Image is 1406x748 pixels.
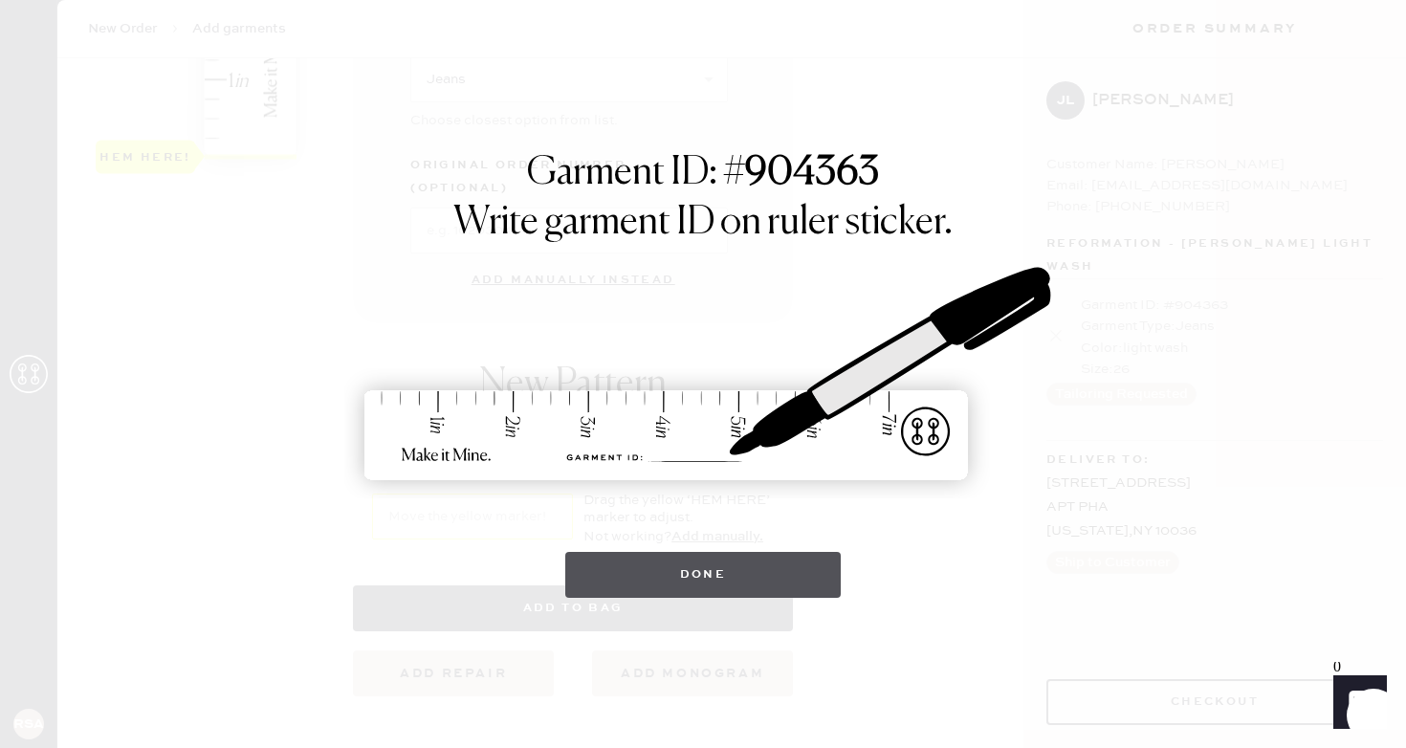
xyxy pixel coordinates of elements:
[1315,662,1397,744] iframe: Front Chat
[344,217,1062,533] img: ruler-sticker-sharpie.svg
[565,552,842,598] button: Done
[745,154,879,192] strong: 904363
[453,200,953,246] h1: Write garment ID on ruler sticker.
[527,150,879,200] h1: Garment ID: #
